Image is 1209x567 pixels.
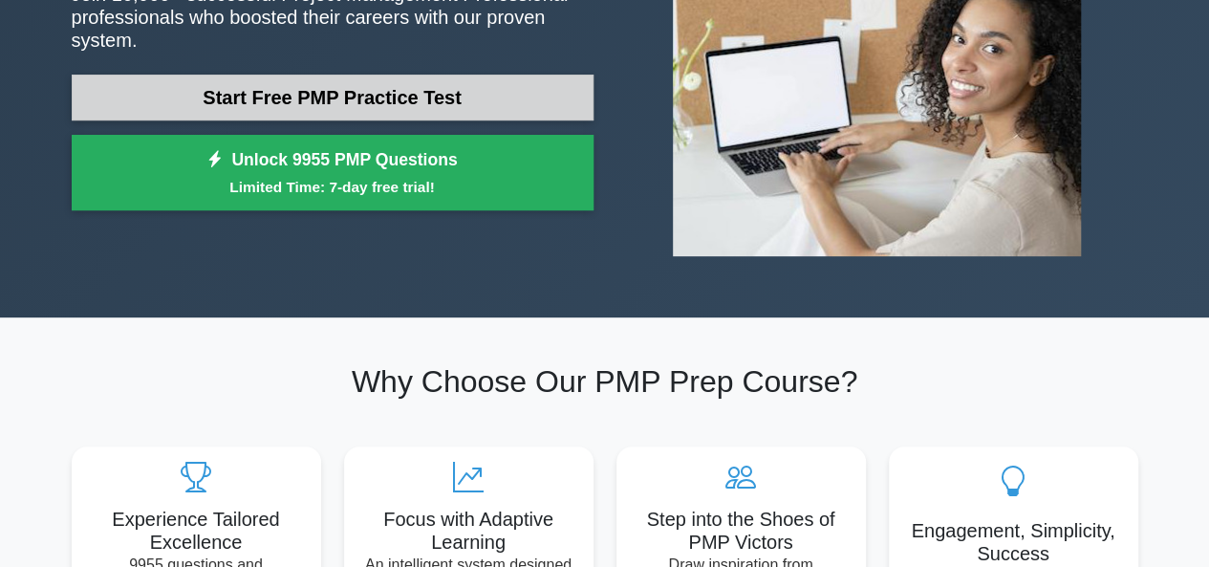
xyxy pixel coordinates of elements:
[87,508,306,554] h5: Experience Tailored Excellence
[359,508,578,554] h5: Focus with Adaptive Learning
[72,75,594,120] a: Start Free PMP Practice Test
[72,363,1138,400] h2: Why Choose Our PMP Prep Course?
[96,176,570,198] small: Limited Time: 7-day free trial!
[632,508,851,554] h5: Step into the Shoes of PMP Victors
[904,519,1123,565] h5: Engagement, Simplicity, Success
[72,135,594,211] a: Unlock 9955 PMP QuestionsLimited Time: 7-day free trial!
